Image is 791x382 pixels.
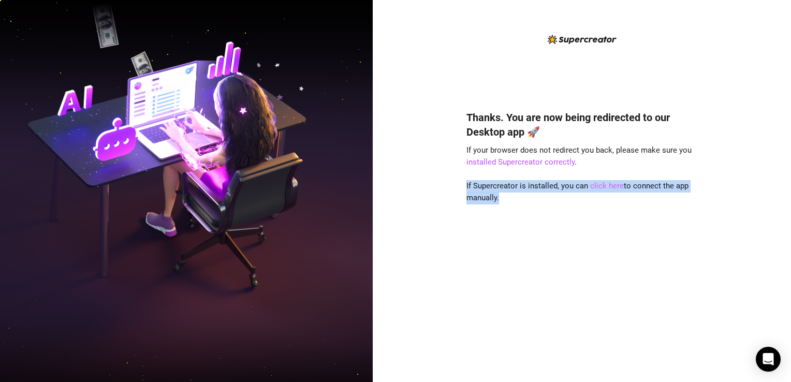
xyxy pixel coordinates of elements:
[756,347,781,372] div: Open Intercom Messenger
[466,181,689,203] span: If Supercreator is installed, you can to connect the app manually.
[548,35,617,44] img: logo-BBDzfeDw.svg
[466,145,692,167] span: If your browser does not redirect you back, please make sure you .
[590,181,624,190] a: click here
[466,157,575,167] a: installed Supercreator correctly
[466,110,697,139] h4: Thanks. You are now being redirected to our Desktop app 🚀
